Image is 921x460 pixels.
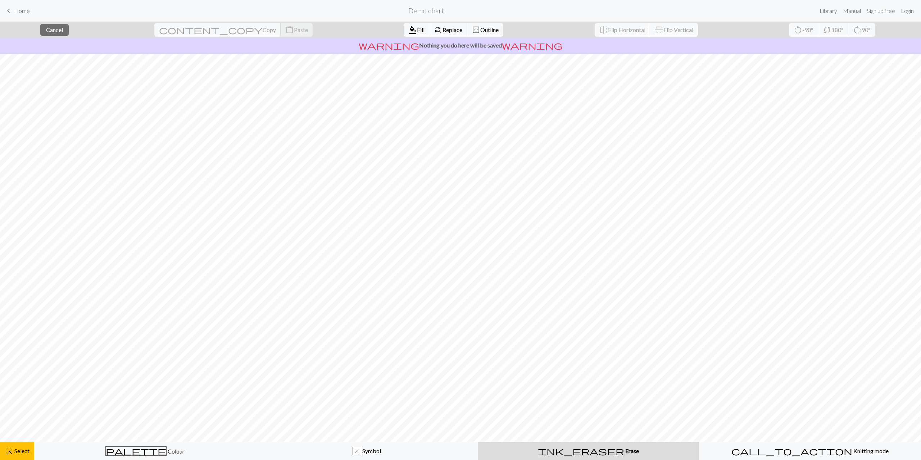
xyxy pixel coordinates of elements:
button: x Symbol [256,442,478,460]
a: Sign up free [864,4,898,18]
span: keyboard_arrow_left [4,6,13,16]
span: flip [654,26,664,34]
span: rotate_right [853,25,862,35]
span: content_copy [159,25,263,35]
button: Cancel [40,24,69,36]
span: Select [13,447,30,454]
button: 90° [848,23,875,37]
span: Flip Horizontal [608,26,645,33]
button: Flip Horizontal [595,23,650,37]
span: Outline [480,26,499,33]
span: find_replace [434,25,443,35]
p: Nothing you do here will be saved [3,41,918,50]
span: Colour [167,448,185,455]
span: border_outer [472,25,480,35]
div: x [353,447,361,456]
button: Erase [478,442,699,460]
span: palette [106,446,166,456]
span: Symbol [361,447,381,454]
span: warning [502,40,562,50]
span: 180° [831,26,844,33]
span: -90° [802,26,813,33]
button: Colour [34,442,256,460]
span: format_color_fill [408,25,417,35]
span: call_to_action [731,446,852,456]
span: highlight_alt [5,446,13,456]
a: Login [898,4,917,18]
span: flip [599,25,608,35]
button: Replace [429,23,467,37]
span: sync [823,25,831,35]
button: Knitting mode [699,442,921,460]
h2: Demo chart [408,6,444,15]
span: Replace [443,26,462,33]
span: Flip Vertical [663,26,693,33]
a: Home [4,5,30,17]
button: -90° [789,23,818,37]
span: Cancel [46,26,63,33]
button: Fill [404,23,430,37]
a: Library [817,4,840,18]
span: rotate_left [794,25,802,35]
button: 180° [818,23,849,37]
span: ink_eraser [538,446,624,456]
span: Copy [263,26,276,33]
span: 90° [862,26,871,33]
span: Home [14,7,30,14]
button: Flip Vertical [650,23,698,37]
button: Outline [467,23,503,37]
a: Manual [840,4,864,18]
span: Fill [417,26,425,33]
span: warning [359,40,419,50]
button: Copy [154,23,281,37]
span: Erase [624,447,639,454]
span: Knitting mode [852,447,889,454]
